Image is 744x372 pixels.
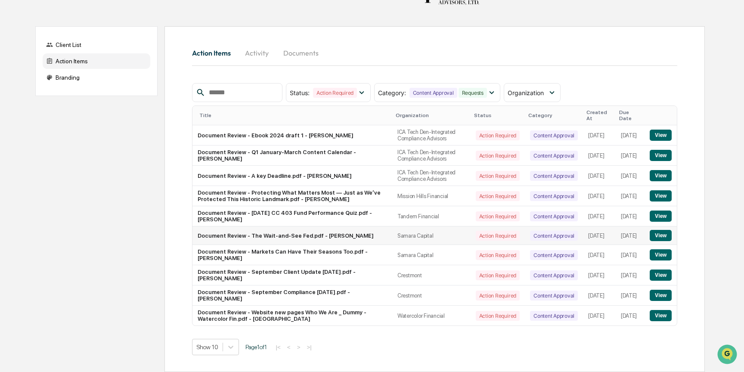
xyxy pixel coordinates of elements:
td: Crestmont [392,265,471,285]
td: [DATE] [583,186,616,206]
td: Document Review - Protecting What Matters Most — Just as We’ve Protected This Historic Landmark.p... [192,186,392,206]
td: [DATE] [583,306,616,325]
div: Content Approval [530,270,578,280]
div: Content Approval [530,171,578,181]
td: [DATE] [583,125,616,146]
td: Document Review - Markets Can Have Their Seasons Too.pdf - [PERSON_NAME] [192,245,392,265]
td: [DATE] [616,206,645,226]
div: Action Required [476,231,520,241]
div: Created At [586,109,612,121]
div: Action Required [476,291,520,301]
div: Action Required [476,171,520,181]
td: Document Review - Ebook 2024 draft 1 - [PERSON_NAME] [192,125,392,146]
div: Branding [43,70,150,85]
div: Action Required [476,191,520,201]
button: Action Items [192,43,238,63]
span: Preclearance [17,108,56,117]
a: Powered byPylon [61,146,104,152]
td: Crestmont [392,285,471,306]
button: > [294,344,303,351]
button: View [650,190,672,201]
td: Document Review - The Wait-and-See Fed.pdf - [PERSON_NAME] [192,226,392,245]
button: |< [273,344,283,351]
div: Content Approval [409,88,457,98]
td: [DATE] [583,285,616,306]
td: [DATE] [583,206,616,226]
button: < [285,344,293,351]
div: Category [528,112,580,118]
a: 🔎Data Lookup [5,121,58,137]
div: Action Items [43,53,150,69]
button: View [650,170,672,181]
td: [DATE] [583,245,616,265]
div: Due Date [619,109,641,121]
button: View [650,310,672,321]
td: [DATE] [616,285,645,306]
div: Content Approval [530,151,578,161]
div: Client List [43,37,150,53]
div: Organization [396,112,467,118]
td: [DATE] [616,166,645,186]
td: [DATE] [616,306,645,325]
td: [DATE] [583,166,616,186]
button: Documents [276,43,325,63]
td: ICA Tech Den-Integrated Compliance Advisors [392,125,471,146]
button: Activity [238,43,276,63]
button: View [650,230,672,241]
td: Mission Hills Financial [392,186,471,206]
div: Title [199,112,389,118]
div: activity tabs [192,43,678,63]
button: >| [304,344,314,351]
td: [DATE] [616,245,645,265]
div: Action Required [476,151,520,161]
div: Content Approval [530,191,578,201]
td: [DATE] [583,146,616,166]
a: 🖐️Preclearance [5,105,59,121]
button: Start new chat [146,68,157,79]
div: Content Approval [530,130,578,140]
div: Action Required [313,88,357,98]
div: Requests [459,88,487,98]
p: How can we help? [9,18,157,32]
a: 🗄️Attestations [59,105,110,121]
td: [DATE] [616,125,645,146]
td: ICA Tech Den-Integrated Compliance Advisors [392,146,471,166]
div: Status [474,112,521,118]
div: Action Required [476,130,520,140]
div: Content Approval [530,311,578,321]
div: Start new chat [29,66,141,74]
div: Action Required [476,250,520,260]
td: Watercolor Financial [392,306,471,325]
div: Content Approval [530,291,578,301]
td: Document Review - September Client Update [DATE].pdf - [PERSON_NAME] [192,265,392,285]
button: View [650,211,672,222]
span: Organization [508,89,544,96]
td: Samara Capital [392,226,471,245]
span: Pylon [86,146,104,152]
td: [DATE] [616,186,645,206]
button: View [650,150,672,161]
img: 1746055101610-c473b297-6a78-478c-a979-82029cc54cd1 [9,66,24,81]
td: [DATE] [616,226,645,245]
td: [DATE] [583,226,616,245]
td: [DATE] [583,265,616,285]
div: Action Required [476,311,520,321]
td: [DATE] [616,146,645,166]
button: View [650,270,672,281]
td: [DATE] [616,265,645,285]
button: View [650,249,672,260]
td: Document Review - Q1 January-March Content Calendar - [PERSON_NAME] [192,146,392,166]
button: View [650,130,672,141]
div: Content Approval [530,231,578,241]
span: Status : [290,89,310,96]
td: Samara Capital [392,245,471,265]
div: Content Approval [530,250,578,260]
td: Tandem Financial [392,206,471,226]
div: Action Required [476,270,520,280]
td: Document Review - [DATE] CC 403 Fund Performance Quiz.pdf - [PERSON_NAME] [192,206,392,226]
div: We're available if you need us! [29,74,109,81]
div: Content Approval [530,211,578,221]
div: 🗄️ [62,109,69,116]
